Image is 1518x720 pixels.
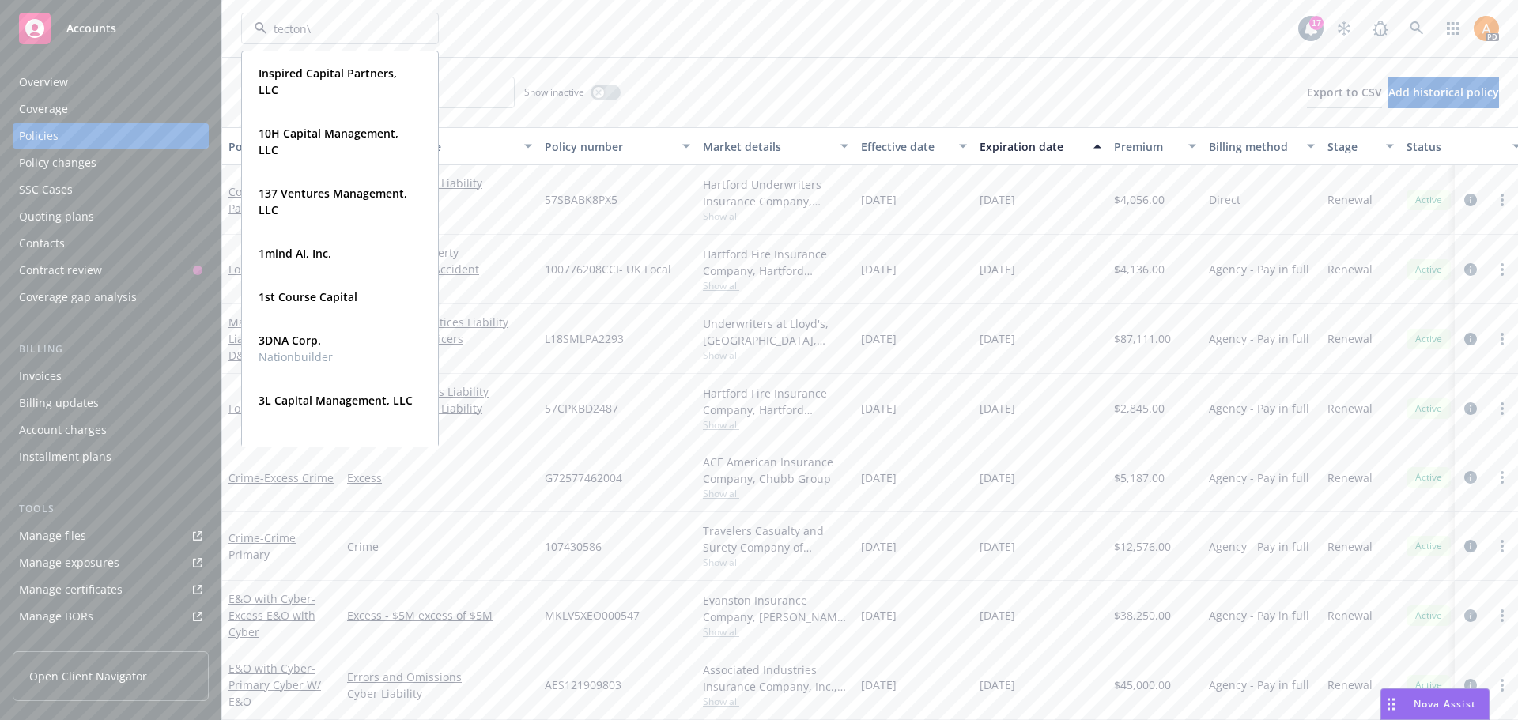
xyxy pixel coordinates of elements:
[1209,677,1309,693] span: Agency - Pay in full
[13,96,209,122] a: Coverage
[1209,469,1309,486] span: Agency - Pay in full
[703,315,848,349] div: Underwriters at Lloyd's, [GEOGRAPHIC_DATA], [PERSON_NAME] of [GEOGRAPHIC_DATA], RT Specialty Insu...
[347,383,532,400] a: Employee Benefits Liability
[13,70,209,95] a: Overview
[259,246,331,261] strong: 1mind AI, Inc.
[703,662,848,695] div: Associated Industries Insurance Company, Inc., AmTrust Financial Services, RT Specialty Insurance...
[1461,190,1480,209] a: circleInformation
[1388,85,1499,100] span: Add historical policy
[1327,469,1373,486] span: Renewal
[228,184,292,216] a: Commercial Package
[703,556,848,569] span: Show all
[861,261,897,277] span: [DATE]
[1381,689,1401,719] div: Drag to move
[1413,193,1444,207] span: Active
[19,150,96,175] div: Policy changes
[228,591,315,639] a: E&O with Cyber
[980,538,1015,555] span: [DATE]
[861,191,897,208] span: [DATE]
[861,607,897,624] span: [DATE]
[1413,470,1444,484] span: Active
[347,261,532,277] a: Business Travel Accident
[1413,539,1444,553] span: Active
[545,400,618,417] span: 57CPKBD2487
[703,279,848,292] span: Show all
[1407,138,1503,155] div: Status
[1493,468,1512,487] a: more
[13,285,209,310] a: Coverage gap analysis
[13,390,209,416] a: Billing updates
[538,127,697,165] button: Policy number
[19,177,73,202] div: SSC Cases
[228,401,314,416] a: Foreign Package
[259,333,321,348] strong: 3DNA Corp.
[341,127,538,165] button: Lines of coverage
[347,330,532,347] a: Directors and Officers
[703,385,848,418] div: Hartford Fire Insurance Company, Hartford Insurance Group
[861,400,897,417] span: [DATE]
[13,204,209,229] a: Quoting plans
[347,277,532,294] a: 5 more
[980,677,1015,693] span: [DATE]
[703,418,848,432] span: Show all
[1380,688,1490,720] button: Nova Assist
[1493,330,1512,349] a: more
[980,261,1015,277] span: [DATE]
[347,244,532,261] a: Commercial Property
[980,400,1015,417] span: [DATE]
[13,150,209,175] a: Policy changes
[1209,538,1309,555] span: Agency - Pay in full
[222,127,341,165] button: Policy details
[855,127,973,165] button: Effective date
[13,417,209,443] a: Account charges
[1114,677,1171,693] span: $45,000.00
[1414,697,1476,711] span: Nova Assist
[267,21,406,37] input: Filter by keyword
[1321,127,1400,165] button: Stage
[980,607,1015,624] span: [DATE]
[1493,537,1512,556] a: more
[703,138,831,155] div: Market details
[13,550,209,575] a: Manage exposures
[228,591,315,639] span: - Excess E&O with Cyber
[347,175,532,191] a: Commercial Auto Liability
[1327,400,1373,417] span: Renewal
[347,208,532,224] a: 2 more
[861,138,950,155] div: Effective date
[1209,138,1297,155] div: Billing method
[703,246,848,279] div: Hartford Fire Insurance Company, Hartford Insurance Group
[1114,138,1179,155] div: Premium
[1209,607,1309,624] span: Agency - Pay in full
[703,454,848,487] div: ACE American Insurance Company, Chubb Group
[19,631,139,656] div: Summary of insurance
[980,469,1015,486] span: [DATE]
[1461,260,1480,279] a: circleInformation
[259,393,413,408] strong: 3L Capital Management, LLC
[19,258,102,283] div: Contract review
[1437,13,1469,44] a: Switch app
[347,347,532,364] a: 1 more
[1114,261,1165,277] span: $4,136.00
[1413,401,1444,416] span: Active
[13,631,209,656] a: Summary of insurance
[347,400,532,417] a: Commercial Auto Liability
[19,444,111,469] div: Installment plans
[1114,469,1165,486] span: $5,187.00
[1209,191,1240,208] span: Direct
[1493,190,1512,209] a: more
[19,577,123,602] div: Manage certificates
[1209,330,1309,347] span: Agency - Pay in full
[347,669,532,685] a: Errors and Omissions
[13,604,209,629] a: Manage BORs
[13,6,209,51] a: Accounts
[973,127,1108,165] button: Expiration date
[19,123,59,149] div: Policies
[347,314,532,330] a: Employment Practices Liability
[1461,537,1480,556] a: circleInformation
[228,138,317,155] div: Policy details
[703,592,848,625] div: Evanston Insurance Company, [PERSON_NAME] Insurance, RT Specialty Insurance Services, LLC (RSG Sp...
[1307,85,1382,100] span: Export to CSV
[703,522,848,556] div: Travelers Casualty and Surety Company of America, Travelers Insurance
[347,417,532,433] a: 5 more
[13,364,209,389] a: Invoices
